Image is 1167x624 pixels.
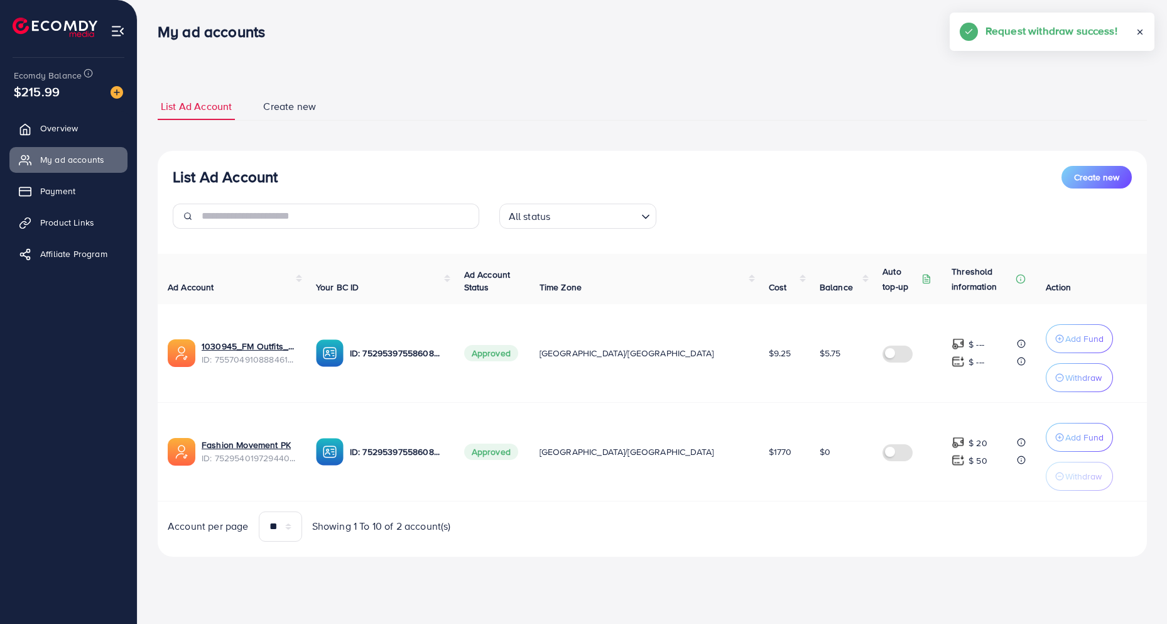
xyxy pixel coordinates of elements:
[540,446,714,458] span: [GEOGRAPHIC_DATA]/[GEOGRAPHIC_DATA]
[769,347,791,359] span: $9.25
[40,185,75,197] span: Payment
[312,519,451,534] span: Showing 1 To 10 of 2 account(s)
[350,444,444,459] p: ID: 7529539755860836369
[499,204,656,229] div: Search for option
[969,354,984,369] p: $ ---
[111,24,125,38] img: menu
[1046,423,1113,452] button: Add Fund
[9,116,128,141] a: Overview
[952,454,965,467] img: top-up amount
[316,438,344,466] img: ic-ba-acc.ded83a64.svg
[40,153,104,166] span: My ad accounts
[168,519,249,534] span: Account per page
[316,339,344,367] img: ic-ba-acc.ded83a64.svg
[820,446,830,458] span: $0
[202,353,296,366] span: ID: 7557049108884619282
[202,439,291,451] a: Fashion Movement PK
[985,23,1117,39] h5: Request withdraw success!
[263,99,316,114] span: Create new
[161,99,232,114] span: List Ad Account
[1046,281,1071,293] span: Action
[1065,370,1102,385] p: Withdraw
[40,216,94,229] span: Product Links
[1114,567,1158,615] iframe: Chat
[1061,166,1132,189] button: Create new
[168,438,195,466] img: ic-ads-acc.e4c84228.svg
[952,264,1013,294] p: Threshold information
[168,339,195,367] img: ic-ads-acc.e4c84228.svg
[40,122,78,134] span: Overview
[464,345,518,361] span: Approved
[9,210,128,235] a: Product Links
[969,435,987,451] p: $ 20
[1046,462,1113,491] button: Withdraw
[9,178,128,204] a: Payment
[554,205,636,226] input: Search for option
[969,453,987,468] p: $ 50
[952,337,965,351] img: top-up amount
[1046,324,1113,353] button: Add Fund
[1074,171,1119,183] span: Create new
[202,340,296,353] a: 1030945_FM Outfits_1759512825336
[13,18,97,37] img: logo
[14,69,82,82] span: Ecomdy Balance
[350,346,444,361] p: ID: 7529539755860836369
[316,281,359,293] span: Your BC ID
[1065,430,1104,445] p: Add Fund
[158,23,275,41] h3: My ad accounts
[9,241,128,266] a: Affiliate Program
[969,337,984,352] p: $ ---
[952,355,965,368] img: top-up amount
[9,147,128,172] a: My ad accounts
[1046,363,1113,392] button: Withdraw
[14,82,60,101] span: $215.99
[464,444,518,460] span: Approved
[40,248,107,260] span: Affiliate Program
[769,446,792,458] span: $1770
[769,281,787,293] span: Cost
[168,281,214,293] span: Ad Account
[202,439,296,464] div: <span class='underline'>Fashion Movement PK</span></br>7529540197294407681
[820,281,853,293] span: Balance
[464,268,511,293] span: Ad Account Status
[1065,469,1102,484] p: Withdraw
[820,347,841,359] span: $5.75
[540,347,714,359] span: [GEOGRAPHIC_DATA]/[GEOGRAPHIC_DATA]
[540,281,582,293] span: Time Zone
[882,264,919,294] p: Auto top-up
[202,452,296,464] span: ID: 7529540197294407681
[111,86,123,99] img: image
[173,168,278,186] h3: List Ad Account
[952,436,965,449] img: top-up amount
[506,207,553,226] span: All status
[1065,331,1104,346] p: Add Fund
[202,340,296,366] div: <span class='underline'>1030945_FM Outfits_1759512825336</span></br>7557049108884619282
